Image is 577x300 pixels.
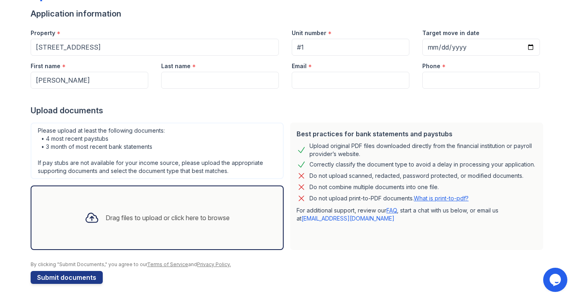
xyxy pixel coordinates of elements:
a: Privacy Policy. [197,261,231,267]
div: Correctly classify the document type to avoid a delay in processing your application. [309,160,535,169]
label: Last name [161,62,191,70]
a: FAQ [386,207,397,214]
label: Property [31,29,55,37]
div: Do not combine multiple documents into one file. [309,182,439,192]
button: Submit documents [31,271,103,284]
div: Upload documents [31,105,546,116]
div: Best practices for bank statements and paystubs [297,129,537,139]
a: Terms of Service [147,261,188,267]
div: Application information [31,8,546,19]
label: First name [31,62,60,70]
div: Upload original PDF files downloaded directly from the financial institution or payroll provider’... [309,142,537,158]
a: What is print-to-pdf? [414,195,469,202]
p: For additional support, review our , start a chat with us below, or email us at [297,206,537,223]
iframe: chat widget [543,268,569,292]
div: Please upload at least the following documents: • 4 most recent paystubs • 3 month of most recent... [31,123,284,179]
div: By clicking "Submit Documents," you agree to our and [31,261,546,268]
label: Phone [422,62,440,70]
div: Drag files to upload or click here to browse [106,213,230,223]
div: Do not upload scanned, redacted, password protected, or modified documents. [309,171,523,181]
a: [EMAIL_ADDRESS][DOMAIN_NAME] [301,215,394,222]
label: Target move in date [422,29,479,37]
label: Email [292,62,307,70]
label: Unit number [292,29,326,37]
p: Do not upload print-to-PDF documents. [309,194,469,202]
